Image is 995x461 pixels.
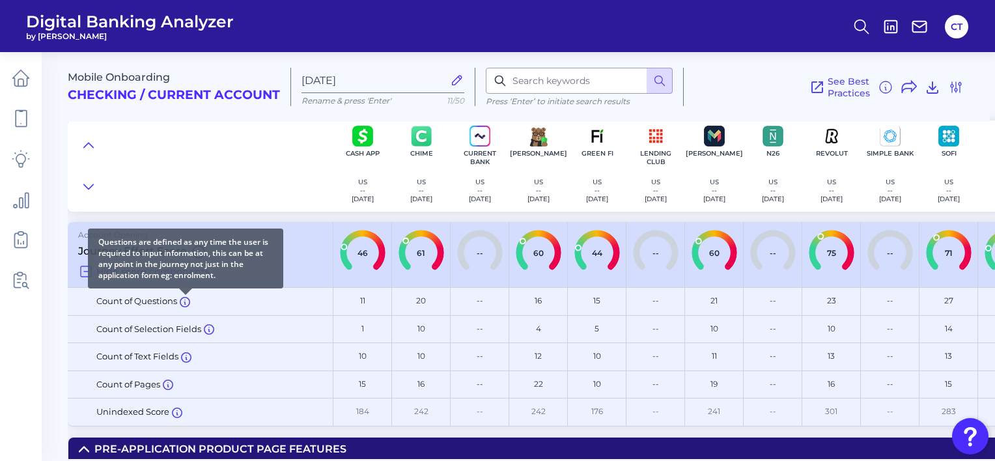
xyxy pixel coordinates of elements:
[568,343,626,371] div: 10
[568,398,626,426] div: 176
[762,178,784,186] p: US
[750,230,796,275] label: --
[952,418,988,454] button: Open Resource Center
[703,195,725,203] p: [DATE]
[858,221,922,285] input: --
[828,76,870,99] span: See Best Practices
[766,149,779,158] p: N26
[744,343,802,371] div: --
[451,343,509,371] div: --
[509,288,568,316] div: 16
[867,149,914,158] p: Simple Bank
[626,398,685,426] div: --
[527,178,550,186] p: US
[685,371,744,399] div: 19
[78,245,187,258] span: Journey Effort Score
[68,71,170,83] span: Mobile Onboarding
[486,68,673,94] input: Search keywords
[346,149,380,158] p: Cash App
[392,398,451,426] div: 242
[919,398,978,426] div: 283
[744,398,802,426] div: --
[451,371,509,399] div: --
[389,221,453,285] input: 61
[938,186,960,195] p: --
[509,316,568,344] div: 4
[762,195,784,203] p: [DATE]
[582,149,613,158] p: Green FI
[447,221,512,285] input: --
[809,230,854,275] label: 75
[802,316,861,344] div: 10
[568,371,626,399] div: 10
[926,230,972,275] label: 71
[861,288,919,316] div: --
[685,288,744,316] div: 21
[861,343,919,371] div: --
[861,371,919,399] div: --
[26,31,234,41] span: by [PERSON_NAME]
[509,343,568,371] div: 12
[78,264,212,279] button: Hide score components
[26,12,234,31] span: Digital Banking Analyzer
[456,149,504,166] p: Current Bank
[330,221,395,285] input: 46
[879,186,901,195] p: --
[516,230,561,275] label: 60
[509,398,568,426] div: 242
[816,149,848,158] p: Revolut
[919,371,978,399] div: 15
[802,371,861,399] div: 16
[645,178,667,186] p: US
[703,186,725,195] p: --
[919,288,978,316] div: 27
[96,296,177,306] span: Count of Questions
[938,178,960,186] p: US
[919,316,978,344] div: 14
[565,221,629,285] input: 44
[486,96,673,106] p: Press ‘Enter’ to initiate search results
[632,149,680,166] p: Lending Club
[469,186,491,195] p: --
[451,288,509,316] div: --
[96,379,160,389] span: Count of Pages
[586,195,608,203] p: [DATE]
[399,230,444,275] label: 61
[506,221,570,285] input: 60
[626,288,685,316] div: --
[352,195,374,203] p: [DATE]
[574,230,620,275] label: 44
[94,443,346,455] div: Pre-Application Product Page Features
[392,343,451,371] div: 10
[510,149,567,158] p: [PERSON_NAME]
[703,178,725,186] p: US
[685,343,744,371] div: 11
[744,316,802,344] div: --
[685,316,744,344] div: 10
[820,178,843,186] p: US
[626,371,685,399] div: --
[352,178,374,186] p: US
[392,316,451,344] div: 10
[633,230,679,275] label: --
[879,178,901,186] p: US
[586,178,608,186] p: US
[410,186,432,195] p: --
[392,288,451,316] div: 20
[333,316,392,344] div: 1
[78,230,322,240] p: Account Opening
[945,15,968,38] button: CT
[623,221,688,285] input: --
[919,343,978,371] div: 13
[410,149,433,158] p: Chime
[626,316,685,344] div: --
[333,398,392,426] div: 184
[645,195,667,203] p: [DATE]
[469,178,491,186] p: US
[96,406,169,417] span: Unindexed Score
[451,398,509,426] div: --
[802,343,861,371] div: 13
[352,186,374,195] p: --
[692,230,737,275] label: 60
[744,288,802,316] div: --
